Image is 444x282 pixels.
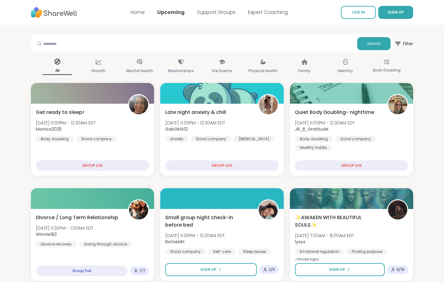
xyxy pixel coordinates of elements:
[248,9,288,16] a: Expert Coaching
[238,249,271,255] div: Sleep Issues
[208,249,236,255] div: Self-care
[295,160,408,171] div: GROUP LIVE
[126,67,153,75] p: Mental Health
[36,109,84,116] span: Get ready to sleep!
[76,136,117,142] div: Good company
[338,67,353,75] p: Identity
[357,37,391,50] button: Search
[269,267,275,272] span: 2 / 5
[36,160,149,171] div: GROUP LIVE
[165,249,206,255] div: Good company
[259,200,278,219] img: RichieMH
[36,241,77,247] div: Divorce recovery
[295,263,385,276] button: Sign Up
[165,263,257,276] button: Sign Up
[396,267,404,272] span: 9 / 16
[295,232,354,239] span: [DATE] 7:00AM - 8:00AM EDT
[234,136,274,142] div: [MEDICAL_DATA]
[373,67,400,74] p: Body Doubling
[36,120,96,126] span: [DATE] 11:00PM - 12:30AM EDT
[165,214,251,229] span: Small group night check-in before bed
[295,249,344,255] div: Emotional regulation
[129,200,148,219] img: Winnie182
[259,95,278,114] img: GabGirl412
[388,200,407,219] img: lyssa
[36,136,74,142] div: Body doubling
[165,232,225,239] span: [DATE] 11:30PM - 12:30AM EDT
[79,241,132,247] div: Going through divorce
[36,231,57,237] b: Winnie182
[131,9,145,16] a: Home
[36,214,118,221] span: Divorce / Long Term Relationship
[165,239,184,245] b: RichieMH
[298,67,311,75] p: Family
[335,136,376,142] div: Good company
[295,136,333,142] div: Body doubling
[295,145,332,151] div: Healthy habits
[394,35,413,53] button: Filter
[43,67,72,75] p: All
[165,120,225,126] span: [DATE] 11:00PM - 12:30AM EDT
[36,126,62,132] b: Monica2025
[168,67,194,75] p: Relationships
[295,120,355,126] span: [DATE] 11:00PM - 12:30AM EDT
[165,136,188,142] div: Anxiety
[329,267,345,272] span: Sign Up
[295,109,374,116] span: Quiet Body Doubling- nighttime
[165,160,279,171] div: GROUP LIVE
[388,10,404,15] span: SIGN UP
[129,95,148,114] img: Monica2025
[36,266,128,276] div: Group Full
[197,9,236,16] a: Support Groups
[341,6,376,19] a: LOG IN
[91,67,106,75] p: Growth
[165,109,226,116] span: Late night anxiety & chill
[378,6,413,19] button: SIGN UP
[295,239,305,245] b: lyssa
[31,4,77,21] img: ShareWell Nav Logo
[394,36,413,51] span: Filter
[165,126,188,132] b: GabGirl412
[249,67,278,75] p: Physical Health
[139,268,145,273] span: 7 / 7
[347,249,387,255] div: Finding purpose
[212,67,232,75] p: Life Events
[200,267,216,272] span: Sign Up
[295,214,380,229] span: ✨AWAKEN WITH BEAUTIFUL SOULS✨
[157,9,185,16] a: Upcoming
[191,136,231,142] div: Good company
[36,225,93,231] span: [DATE] 11:30PM - 1:00AM EDT
[352,10,365,15] span: LOG IN
[367,41,381,46] span: Search
[295,126,329,132] b: Jill_B_Gratitude
[388,95,407,114] img: Jill_B_Gratitude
